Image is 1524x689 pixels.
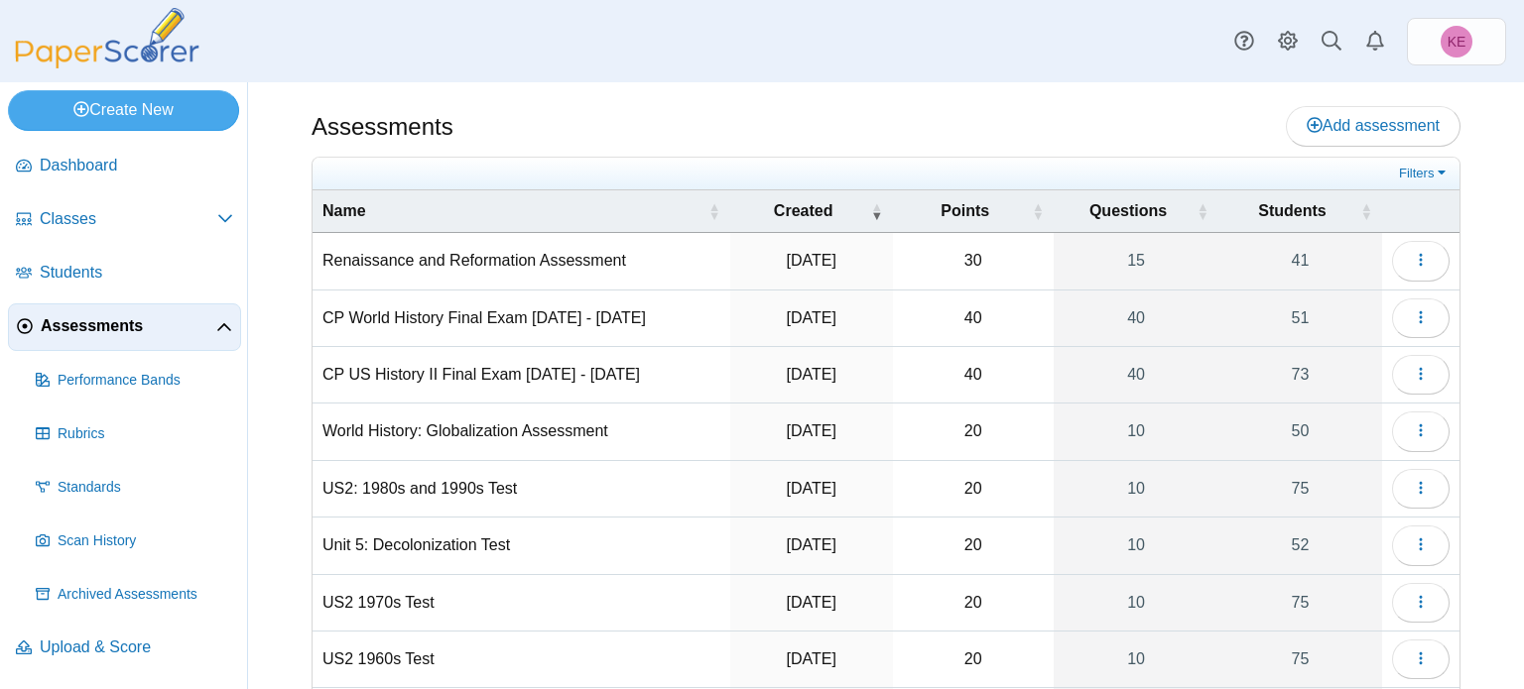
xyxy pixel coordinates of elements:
[1286,106,1460,146] a: Add assessment
[1054,517,1218,573] a: 10
[786,366,835,383] time: Jun 3, 2025 at 1:30 PM
[8,55,206,71] a: PaperScorer
[58,585,233,605] span: Archived Assessments
[1054,632,1218,687] a: 10
[8,143,241,190] a: Dashboard
[58,531,233,551] span: Scan History
[28,464,241,512] a: Standards
[1054,461,1218,517] a: 10
[8,196,241,244] a: Classes
[893,347,1054,403] td: 40
[8,250,241,297] a: Students
[58,371,233,391] span: Performance Bands
[1218,632,1382,687] a: 75
[41,315,216,337] span: Assessments
[1218,403,1382,459] a: 50
[313,575,730,632] td: US2 1970s Test
[1407,18,1506,65] a: Kimberly Evans
[1441,26,1472,57] span: Kimberly Evans
[1218,517,1382,573] a: 52
[313,632,730,688] td: US2 1960s Test
[40,262,233,284] span: Students
[28,410,241,458] a: Rubrics
[893,461,1054,517] td: 20
[1353,20,1397,63] a: Alerts
[8,8,206,68] img: PaperScorer
[1360,201,1372,221] span: Students : Activate to sort
[8,90,239,130] a: Create New
[893,403,1054,460] td: 20
[1197,201,1208,221] span: Questions : Activate to sort
[1218,575,1382,631] a: 75
[893,517,1054,574] td: 20
[893,290,1054,347] td: 40
[322,200,704,222] span: Name
[903,200,1028,222] span: Points
[1054,290,1218,346] a: 40
[786,309,835,326] time: Jun 3, 2025 at 3:16 PM
[313,233,730,289] td: Renaissance and Reformation Assessment
[40,208,217,230] span: Classes
[1218,233,1382,288] a: 41
[40,636,233,658] span: Upload & Score
[312,110,453,144] h1: Assessments
[58,424,233,444] span: Rubrics
[8,625,241,672] a: Upload & Score
[1218,461,1382,517] a: 75
[1064,200,1193,222] span: Questions
[786,252,835,269] time: Sep 21, 2025 at 11:05 AM
[313,403,730,460] td: World History: Globalization Assessment
[893,575,1054,632] td: 20
[740,200,867,222] span: Created
[871,201,883,221] span: Created : Activate to remove sorting
[1054,403,1218,459] a: 10
[313,461,730,517] td: US2: 1980s and 1990s Test
[1054,233,1218,288] a: 15
[1054,575,1218,631] a: 10
[708,201,720,221] span: Name : Activate to sort
[893,233,1054,289] td: 30
[1394,164,1455,183] a: Filters
[1448,35,1466,49] span: Kimberly Evans
[313,290,730,347] td: CP World History Final Exam [DATE] - [DATE]
[8,303,241,351] a: Assessments
[1218,290,1382,346] a: 51
[313,347,730,403] td: CP US History II Final Exam [DATE] - [DATE]
[1032,201,1044,221] span: Points : Activate to sort
[40,155,233,176] span: Dashboard
[1228,200,1356,222] span: Students
[1307,117,1440,134] span: Add assessment
[1218,347,1382,402] a: 73
[28,571,241,619] a: Archived Assessments
[58,478,233,498] span: Standards
[1054,347,1218,402] a: 40
[786,650,835,667] time: Mar 14, 2025 at 10:07 AM
[786,422,835,439] time: May 25, 2025 at 10:44 AM
[28,517,241,565] a: Scan History
[28,357,241,404] a: Performance Bands
[786,480,835,497] time: May 12, 2025 at 8:36 AM
[313,517,730,574] td: Unit 5: Decolonization Test
[786,536,835,553] time: Apr 24, 2025 at 5:12 PM
[893,632,1054,688] td: 20
[786,594,835,611] time: Apr 21, 2025 at 10:20 AM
